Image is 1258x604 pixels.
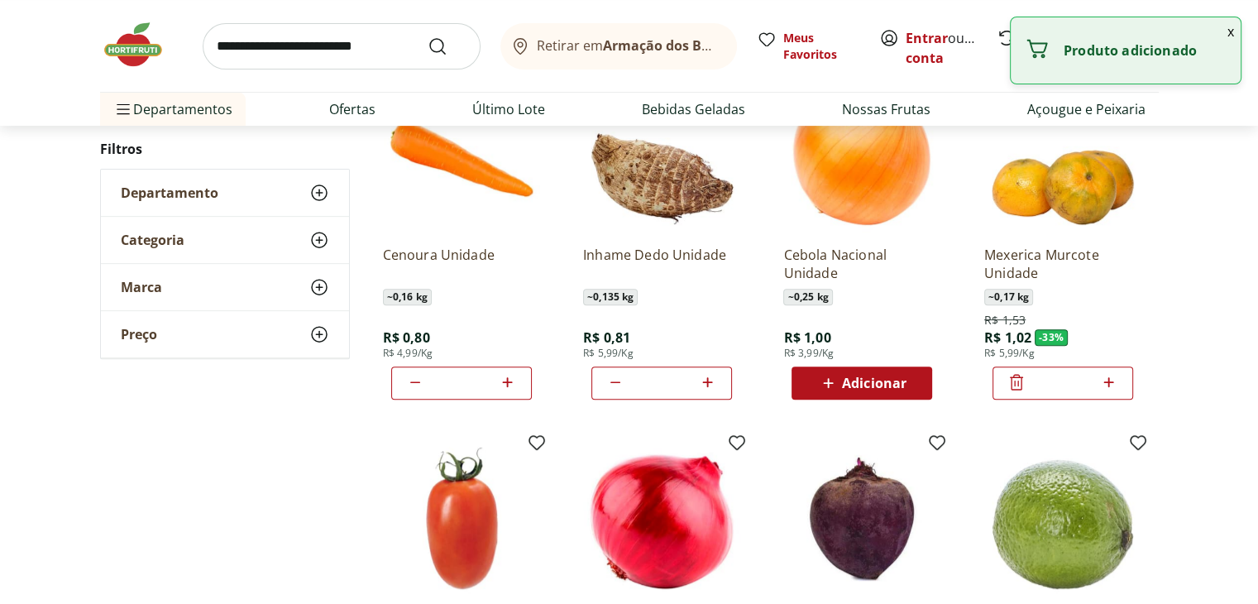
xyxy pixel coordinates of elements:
[383,328,430,347] span: R$ 0,80
[100,20,183,70] img: Hortifruti
[783,75,940,232] img: Cebola Nacional Unidade
[783,347,834,360] span: R$ 3,99/Kg
[113,89,133,129] button: Menu
[537,38,720,53] span: Retirar em
[984,75,1141,232] img: Mexerica Murcote Unidade
[583,246,740,282] a: Inhame Dedo Unidade
[101,264,349,310] button: Marca
[984,312,1026,328] span: R$ 1,53
[1064,42,1227,59] p: Produto adicionado
[906,28,979,68] span: ou
[783,328,830,347] span: R$ 1,00
[842,99,930,119] a: Nossas Frutas
[984,289,1033,305] span: ~ 0,17 kg
[984,246,1141,282] a: Mexerica Murcote Unidade
[583,347,634,360] span: R$ 5,99/Kg
[113,89,232,129] span: Departamentos
[842,376,906,390] span: Adicionar
[603,36,755,55] b: Armação dos Búzios/RJ
[984,439,1141,597] img: Limão Tahity Unidade
[472,99,545,119] a: Último Lote
[383,347,433,360] span: R$ 4,99/Kg
[1027,99,1146,119] a: Açougue e Peixaria
[1035,329,1068,346] span: - 33 %
[383,246,540,282] a: Cenoura Unidade
[101,217,349,263] button: Categoria
[583,75,740,232] img: Inhame Dedo Unidade
[121,326,157,343] span: Preço
[500,23,737,70] button: Retirar emArmação dos Búzios/RJ
[792,367,932,400] button: Adicionar
[383,289,432,305] span: ~ 0,16 kg
[583,289,638,305] span: ~ 0,135 kg
[783,439,940,597] img: Beterraba Unidade
[783,289,832,305] span: ~ 0,25 kg
[1221,17,1241,46] button: Fechar notificação
[101,311,349,357] button: Preço
[121,232,184,248] span: Categoria
[383,75,540,232] img: Cenoura Unidade
[121,185,218,201] span: Departamento
[100,132,350,165] h2: Filtros
[783,246,940,282] a: Cebola Nacional Unidade
[906,29,997,67] a: Criar conta
[101,170,349,216] button: Departamento
[121,279,162,295] span: Marca
[583,439,740,597] img: Cebola Roxa Unidade
[203,23,481,70] input: search
[642,99,745,119] a: Bebidas Geladas
[383,439,540,597] img: Tomate Italiano
[984,347,1035,360] span: R$ 5,99/Kg
[583,328,630,347] span: R$ 0,81
[906,29,948,47] a: Entrar
[783,30,859,63] span: Meus Favoritos
[757,30,859,63] a: Meus Favoritos
[428,36,467,56] button: Submit Search
[984,328,1031,347] span: R$ 1,02
[329,99,375,119] a: Ofertas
